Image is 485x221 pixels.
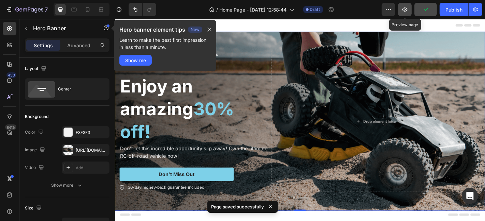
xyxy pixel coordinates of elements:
[25,64,48,73] div: Layout
[67,42,90,49] p: Advanced
[33,24,91,32] p: Hero Banner
[445,6,462,13] div: Publish
[310,6,320,13] span: Draft
[34,42,53,49] p: Settings
[440,3,468,16] button: Publish
[25,128,45,137] div: Color
[76,147,108,153] div: [URL][DOMAIN_NAME]
[3,3,51,16] button: 7
[25,204,43,213] div: Size
[6,72,16,78] div: 450
[217,6,218,13] span: /
[129,3,156,16] div: Undo/Redo
[220,6,287,13] span: Home Page - [DATE] 12:58:44
[25,146,46,155] div: Image
[115,19,485,221] iframe: Design area
[275,111,311,116] div: Drop element here
[25,114,48,120] div: Background
[9,18,36,24] div: Hero Banner
[462,188,478,204] div: Open Intercom Messenger
[5,124,16,130] div: Beta
[25,163,45,172] div: Video
[58,81,100,97] div: Center
[211,203,264,210] p: Page saved successfully
[45,5,48,14] p: 7
[25,179,109,191] button: Show more
[52,182,83,189] div: Show more
[76,165,108,171] div: Add...
[76,130,108,136] div: F3F3F3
